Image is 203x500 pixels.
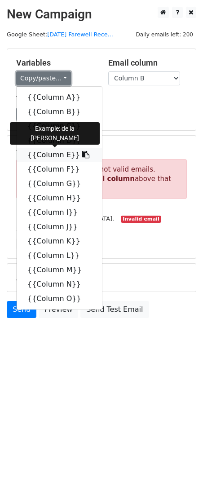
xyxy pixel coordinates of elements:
a: {{Column A}} [17,90,102,105]
a: {{Column O}} [17,292,102,306]
h2: New Campaign [7,7,196,22]
a: Copy/paste... [16,71,71,85]
a: {{Column C}} [17,119,102,133]
h5: Variables [16,58,95,68]
a: [DATE] Farewell Rece... [47,31,113,38]
h5: Email column [108,58,187,68]
small: Invalid email [121,216,161,223]
a: {{Column N}} [17,277,102,292]
a: {{Column J}} [17,220,102,234]
a: {{Column K}} [17,234,102,248]
div: Example: de la [PERSON_NAME] [10,122,100,145]
a: {{Column M}} [17,263,102,277]
a: Send Test Email [80,301,149,318]
a: {{Column H}} [17,191,102,205]
a: {{Column E}} [17,148,102,162]
a: {{Column F}} [17,162,102,177]
span: Daily emails left: 200 [132,30,196,40]
a: Daily emails left: 200 [132,31,196,38]
a: {{Column G}} [17,177,102,191]
a: {{Column L}} [17,248,102,263]
a: {{Column B}} [17,105,102,119]
a: Send [7,301,36,318]
a: {{Column I}} [17,205,102,220]
iframe: Chat Widget [158,457,203,500]
small: Google Sheet: [7,31,113,38]
strong: Email column [84,175,135,183]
